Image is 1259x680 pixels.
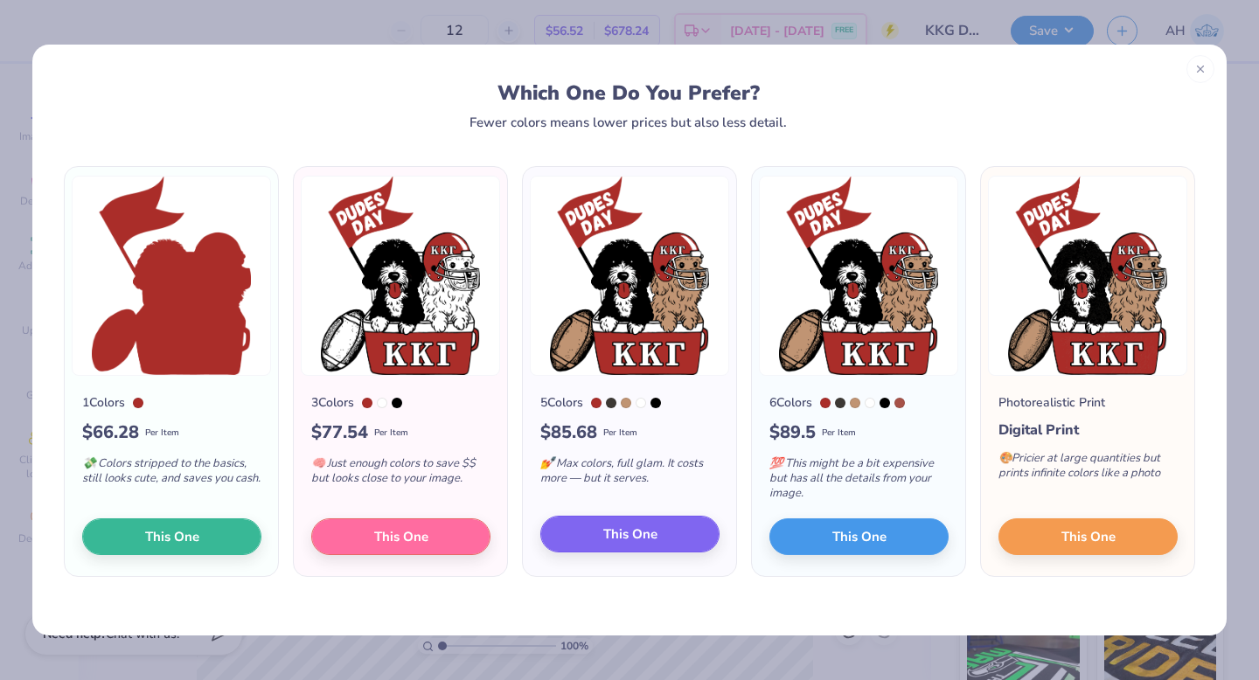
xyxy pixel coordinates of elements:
div: Which One Do You Prefer? [80,81,1178,105]
div: Black 7 C [835,398,845,408]
div: Black [880,398,890,408]
div: Photorealistic Print [998,393,1105,412]
span: 💅 [540,455,554,471]
img: 3 color option [301,176,500,376]
div: White [377,398,387,408]
span: $ 85.68 [540,420,597,446]
div: Fewer colors means lower prices but also less detail. [470,115,787,129]
span: 💯 [769,455,783,471]
span: 💸 [82,455,96,471]
div: 5 Colors [540,393,583,412]
div: Just enough colors to save $$ but looks close to your image. [311,446,490,503]
span: 🧠 [311,455,325,471]
button: This One [769,518,949,555]
button: This One [998,518,1178,555]
div: 3 Colors [311,393,354,412]
img: Photorealistic preview [988,176,1187,376]
span: $ 66.28 [82,420,139,446]
div: White [636,398,646,408]
span: Per Item [822,427,856,440]
img: 6 color option [759,176,958,376]
div: 7627 C [133,398,143,408]
div: 1 Colors [82,393,125,412]
button: This One [311,518,490,555]
div: 4655 C [850,398,860,408]
span: This One [1061,527,1116,547]
div: Black [392,398,402,408]
div: 7627 C [820,398,831,408]
div: 7627 C [591,398,602,408]
div: Colors stripped to the basics, still looks cute, and saves you cash. [82,446,261,503]
span: Per Item [374,427,408,440]
img: 5 color option [530,176,729,376]
span: This One [145,527,199,547]
img: 1 color option [72,176,271,376]
div: 7524 C [894,398,905,408]
span: 🎨 [998,450,1012,466]
div: 6 Colors [769,393,812,412]
span: This One [374,527,428,547]
div: Max colors, full glam. It costs more — but it serves. [540,446,720,503]
span: Per Item [603,427,637,440]
span: Per Item [145,427,179,440]
div: This might be a bit expensive but has all the details from your image. [769,446,949,518]
button: This One [540,516,720,552]
span: This One [603,524,657,545]
span: $ 89.5 [769,420,816,446]
div: 7627 C [362,398,372,408]
div: Black [650,398,661,408]
div: Digital Print [998,420,1178,441]
div: Pricier at large quantities but prints infinite colors like a photo [998,441,1178,498]
button: This One [82,518,261,555]
span: This One [832,527,887,547]
div: White [865,398,875,408]
div: 4655 C [621,398,631,408]
div: Black 7 C [606,398,616,408]
span: $ 77.54 [311,420,368,446]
